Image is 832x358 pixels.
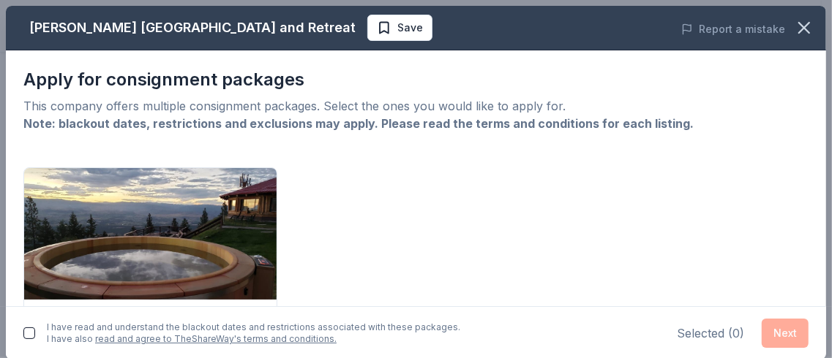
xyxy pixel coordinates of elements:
[397,19,423,37] span: Save
[24,168,277,300] img: 3 nights for 8 guests at Downing Mountain Lodge
[23,68,809,91] div: Apply for consignment packages
[681,20,785,38] button: Report a mistake
[29,16,356,39] div: [PERSON_NAME] [GEOGRAPHIC_DATA] and Retreat
[367,15,432,41] button: Save
[95,333,337,344] a: read and agree to TheShareWay's terms and conditions.
[677,324,744,342] div: Selected ( 0 )
[47,321,460,345] div: I have read and understand the blackout dates and restrictions associated with these packages. I ...
[23,97,809,115] div: This company offers multiple consignment packages. Select the ones you would like to apply for.
[23,115,809,132] div: Note: blackout dates, restrictions and exclusions may apply. Please read the terms and conditions...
